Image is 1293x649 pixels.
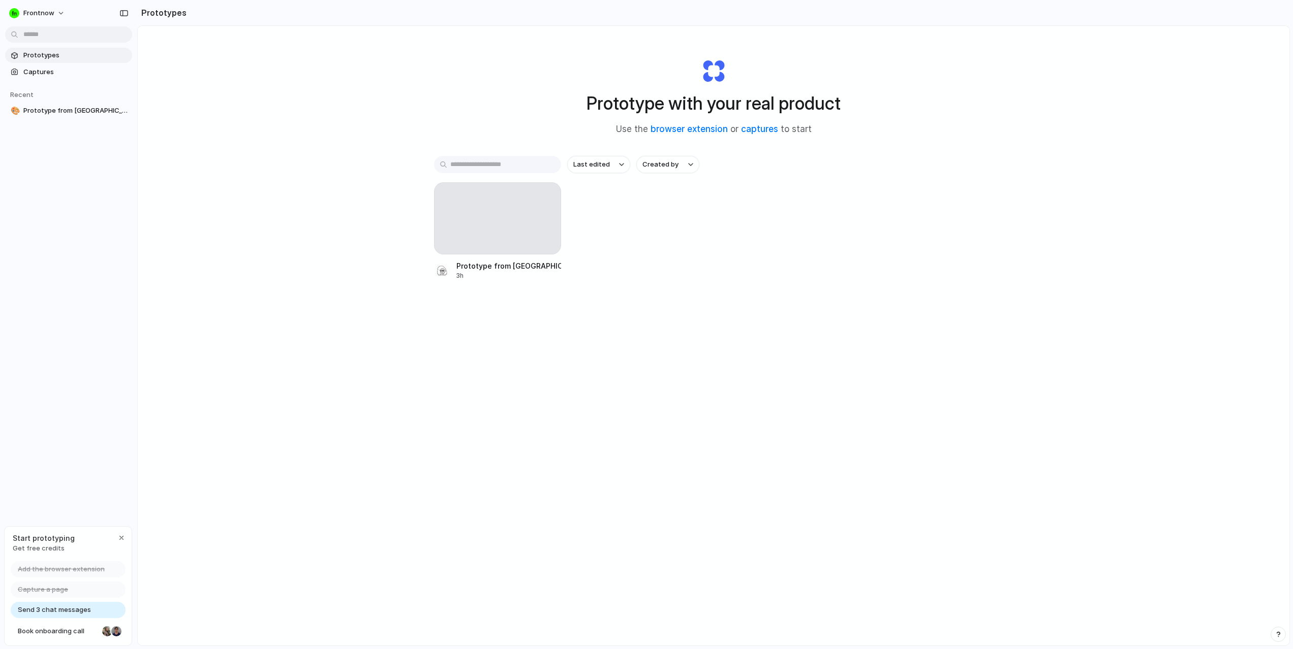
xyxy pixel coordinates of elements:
span: Captures [23,67,128,77]
button: Last edited [567,156,630,173]
a: Prototypes [5,48,132,63]
span: Capture a page [18,585,68,595]
span: Recent [10,90,34,99]
div: Prototype from [GEOGRAPHIC_DATA] [456,261,561,271]
span: Prototype from [GEOGRAPHIC_DATA] [23,106,128,116]
a: 🎨Prototype from [GEOGRAPHIC_DATA] [5,103,132,118]
div: 🎨 [11,105,18,117]
a: Captures [5,64,132,80]
span: Created by [642,159,679,170]
a: Book onboarding call [11,623,126,639]
div: 3h [456,271,561,280]
h1: Prototype with your real product [587,90,841,117]
span: Book onboarding call [18,626,98,636]
span: Send 3 chat messages [18,605,91,615]
span: Start prototyping [13,533,75,543]
span: Add the browser extension [18,564,105,574]
a: Prototype from [GEOGRAPHIC_DATA]3h [434,182,561,280]
h2: Prototypes [137,7,187,19]
a: captures [741,124,778,134]
button: Created by [636,156,699,173]
a: browser extension [651,124,728,134]
span: Last edited [573,159,610,170]
div: Nicole Kubica [101,625,113,637]
span: Frontnow [23,8,54,18]
button: Frontnow [5,5,70,21]
button: 🎨 [9,106,19,116]
div: Christian Iacullo [110,625,122,637]
span: Prototypes [23,50,128,60]
span: Use the or to start [616,123,812,136]
span: Get free credits [13,543,75,554]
